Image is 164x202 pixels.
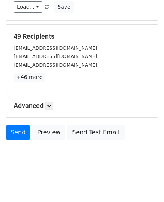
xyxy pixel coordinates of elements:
[14,45,97,51] small: [EMAIL_ADDRESS][DOMAIN_NAME]
[14,32,150,41] h5: 49 Recipients
[54,1,74,13] button: Save
[14,1,42,13] a: Load...
[32,125,65,140] a: Preview
[67,125,124,140] a: Send Test Email
[14,73,45,82] a: +46 more
[6,125,30,140] a: Send
[14,53,97,59] small: [EMAIL_ADDRESS][DOMAIN_NAME]
[14,102,150,110] h5: Advanced
[14,62,97,68] small: [EMAIL_ADDRESS][DOMAIN_NAME]
[126,166,164,202] iframe: Chat Widget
